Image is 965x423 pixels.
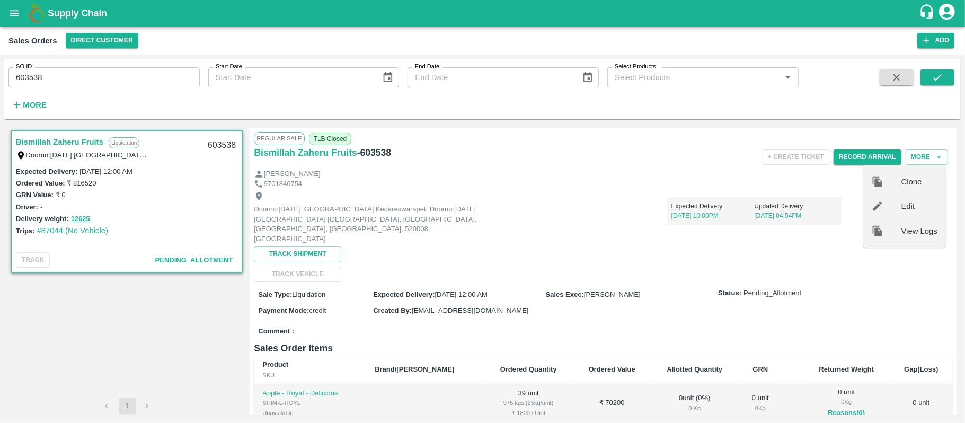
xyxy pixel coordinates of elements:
b: Returned Weight [819,365,874,373]
label: Comment : [258,327,294,337]
span: TLB Closed [309,133,352,145]
button: Track Shipment [254,246,341,262]
div: Edit [863,194,946,218]
td: 0 unit [890,384,952,423]
span: View Logs [901,225,937,237]
b: Ordered Quantity [500,365,557,373]
div: View Logs [863,219,946,243]
span: [EMAIL_ADDRESS][DOMAIN_NAME] [412,306,528,314]
h6: - 603538 [357,145,391,160]
span: Pending_Allotment [155,256,233,264]
label: - [40,203,42,211]
p: Apple - Royal - Delicious [262,389,358,399]
td: 39 unit [484,384,573,423]
label: Expected Delivery : [16,168,77,175]
span: Regular Sale [254,132,304,145]
div: customer-support [919,4,937,23]
label: End Date [415,63,439,71]
span: credit [309,306,326,314]
b: Allotted Quantity [667,365,723,373]
button: Record Arrival [834,149,901,165]
div: 975 kgs (25kg/unit) [492,398,565,408]
a: Bismillah Zaheru Fruits [254,145,357,160]
p: Liquidation [109,137,139,148]
label: Expected Delivery : [373,290,435,298]
button: Add [917,33,954,48]
label: Doorno:[DATE] [GEOGRAPHIC_DATA] Kedareswarapet, Doorno:[DATE] [GEOGRAPHIC_DATA] [GEOGRAPHIC_DATA]... [26,151,724,159]
div: 0 Kg [811,397,882,407]
button: Choose date [578,67,598,87]
p: 9701846754 [264,179,302,189]
strong: More [23,101,47,109]
label: Trips: [16,227,34,235]
b: Gap(Loss) [904,365,938,373]
button: 12625 [71,213,90,225]
span: Pending_Allotment [743,288,801,298]
label: Status: [718,288,741,298]
label: ₹ 816520 [67,179,96,187]
label: [DATE] 12:00 AM [79,168,132,175]
p: Updated Delivery [754,201,837,211]
div: 0 unit [811,387,882,419]
b: Ordered Value [589,365,635,373]
label: Driver: [16,203,38,211]
button: More [8,96,49,114]
button: Select DC [66,33,138,48]
a: Supply Chain [48,6,919,21]
div: Unavailable [262,408,358,418]
p: [DATE] 10:00PM [671,211,755,221]
label: ₹ 0 [56,191,66,199]
p: Doorno:[DATE] [GEOGRAPHIC_DATA] Kedareswarapet, Doorno:[DATE] [GEOGRAPHIC_DATA] [GEOGRAPHIC_DATA]... [254,205,492,244]
p: [DATE] 04:54PM [754,211,837,221]
button: Reasons(0) [811,407,882,419]
span: Edit [901,200,937,212]
label: Delivery weight: [16,215,69,223]
a: Bismillah Zaheru Fruits [16,135,103,149]
div: Clone [863,170,946,194]
b: Product [262,360,288,368]
div: ₹ 1800 / Unit [492,408,565,418]
label: Created By : [373,306,412,314]
p: [PERSON_NAME] [264,169,321,179]
span: Liquidation [292,290,325,298]
div: 0 unit ( 0 %) [659,393,730,413]
label: GRN Value: [16,191,54,199]
b: GRN [752,365,768,373]
div: 603538 [201,133,242,158]
div: account of current user [937,2,957,24]
span: Clone [901,176,937,188]
p: Expected Delivery [671,201,755,211]
input: Enter SO ID [8,67,200,87]
input: Start Date [208,67,374,87]
div: SHIM-L-ROYL [262,398,358,408]
button: Choose date [378,67,398,87]
div: Sales Orders [8,34,57,48]
input: End Date [408,67,573,87]
label: Payment Mode : [258,306,309,314]
img: logo [26,3,48,24]
b: Brand/[PERSON_NAME] [375,365,454,373]
button: Open [781,70,795,84]
label: Start Date [216,63,242,71]
h6: Sales Order Items [254,341,952,356]
div: 0 Kg [747,403,774,413]
label: Select Products [615,63,656,71]
td: ₹ 70200 [573,384,651,423]
button: page 1 [119,398,136,415]
nav: pagination navigation [97,398,157,415]
div: 0 unit [747,393,774,413]
b: Supply Chain [48,8,107,19]
span: [PERSON_NAME] [584,290,641,298]
input: Select Products [610,70,778,84]
label: SO ID [16,63,32,71]
button: open drawer [2,1,26,25]
button: More [906,149,948,165]
span: [DATE] 12:00 AM [435,290,488,298]
label: Ordered Value: [16,179,65,187]
label: Sale Type : [258,290,292,298]
div: SKU [262,371,358,380]
div: 0 Kg [659,403,730,413]
a: #87044 (No Vehicle) [37,226,108,235]
label: Sales Exec : [546,290,584,298]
